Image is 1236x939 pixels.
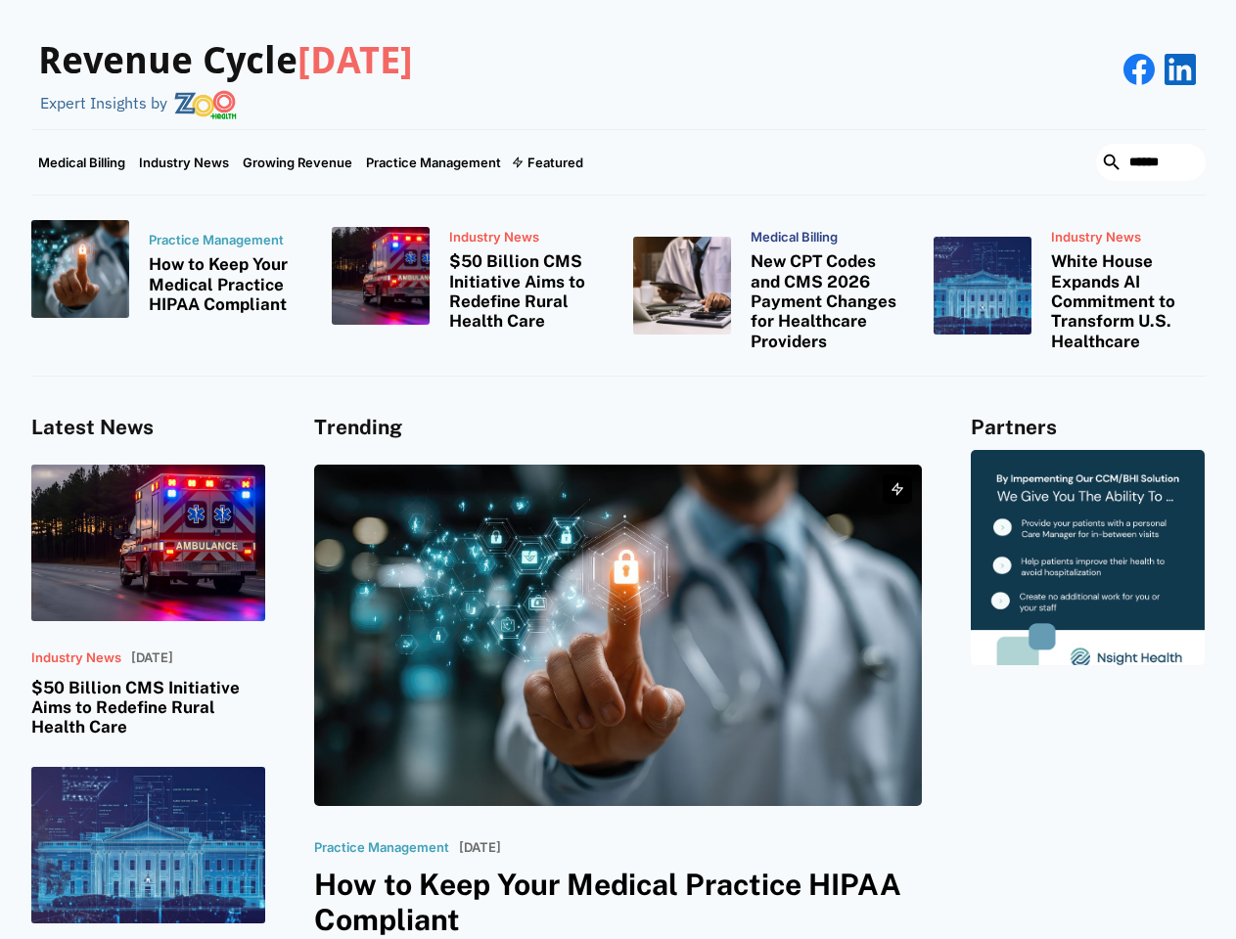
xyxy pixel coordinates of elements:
[1051,251,1206,351] h3: White House Expands AI Commitment to Transform U.S. Healthcare
[149,254,303,314] h3: How to Keep Your Medical Practice HIPAA Compliant
[633,220,905,352] a: Medical BillingNew CPT Codes and CMS 2026 Payment Changes for Healthcare Providers
[332,220,604,332] a: Industry News$50 Billion CMS Initiative Aims to Redefine Rural Health Care
[314,867,923,937] h3: How to Keep Your Medical Practice HIPAA Compliant
[40,94,167,112] div: Expert Insights by
[1051,230,1206,246] p: Industry News
[508,130,590,195] div: Featured
[934,220,1206,352] a: Industry NewsWhite House Expands AI Commitment to Transform U.S. Healthcare
[149,233,303,248] p: Practice Management
[459,840,501,856] p: [DATE]
[131,650,173,666] p: [DATE]
[314,840,449,856] p: Practice Management
[971,416,1205,440] h4: Partners
[751,230,905,246] p: Medical Billing
[31,220,303,318] a: Practice ManagementHow to Keep Your Medical Practice HIPAA Compliant
[527,155,583,170] div: Featured
[449,230,604,246] p: Industry News
[31,130,132,195] a: Medical Billing
[31,678,265,738] h3: $50 Billion CMS Initiative Aims to Redefine Rural Health Care
[314,416,923,440] h4: Trending
[31,465,265,738] a: Industry News[DATE]$50 Billion CMS Initiative Aims to Redefine Rural Health Care
[31,650,121,666] p: Industry News
[298,39,413,82] span: [DATE]
[751,251,905,351] h3: New CPT Codes and CMS 2026 Payment Changes for Healthcare Providers
[449,251,604,332] h3: $50 Billion CMS Initiative Aims to Redefine Rural Health Care
[132,130,236,195] a: Industry News
[359,130,508,195] a: Practice Management
[31,416,265,440] h4: Latest News
[31,20,413,119] a: Revenue Cycle[DATE]Expert Insights by
[236,130,359,195] a: Growing Revenue
[38,39,413,84] h3: Revenue Cycle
